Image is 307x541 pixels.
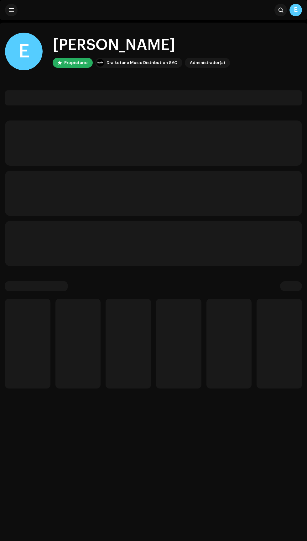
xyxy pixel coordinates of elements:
[5,33,43,70] div: E
[289,4,302,16] div: E
[190,59,225,67] div: Administrador(a)
[107,59,177,67] div: Draikotune Music Distribution SAC
[64,59,88,67] div: Propietario
[53,35,230,55] div: [PERSON_NAME]
[96,59,104,67] img: 10370c6a-d0e2-4592-b8a2-38f444b0ca44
